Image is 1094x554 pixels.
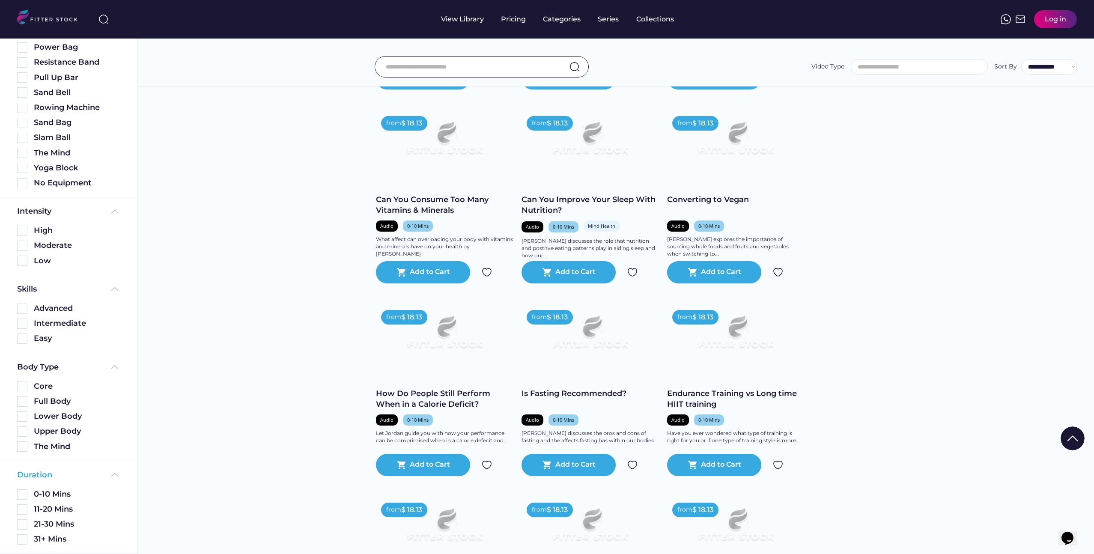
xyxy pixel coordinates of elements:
div: Audio [671,417,685,423]
div: Pricing [501,15,526,24]
div: Converting to Vegan [667,194,804,205]
div: Audio [671,223,685,229]
div: Add to Cart [410,460,450,470]
div: 0-10 Mins [407,223,429,229]
div: $ 18.13 [401,313,422,322]
div: Audio [380,223,393,229]
div: Power Bag [34,42,120,53]
img: Frame%2079%20%281%29.svg [681,305,790,366]
img: search-normal.svg [569,62,580,72]
img: Rectangle%205126.svg [17,411,27,422]
text: shopping_cart [688,267,698,277]
div: $ 18.13 [692,505,713,515]
div: from [532,313,547,322]
div: from [532,119,547,128]
div: Sand Bag [34,117,120,128]
img: search-normal%203.svg [98,14,109,24]
div: from [386,506,401,514]
div: 0-10 Mins [407,417,429,423]
div: 31+ Mins [34,534,66,545]
div: What affect can overloading your body with vitamins and minerals have on your health by [PERSON_N... [376,236,513,257]
img: Frame%2079%20%281%29.svg [535,111,645,173]
div: 0-10 Mins [553,223,574,230]
img: LOGO.svg [17,9,85,27]
img: Frame%2051.svg [1015,14,1025,24]
img: Rectangle%205126.svg [17,57,27,68]
img: Frame%2079%20%281%29.svg [681,111,790,173]
div: Is Fasting Recommended? [522,388,659,399]
div: 0-10 Mins [698,417,720,423]
div: $ 18.13 [401,505,422,515]
div: Can You Improve Your Sleep With Nutrition? [522,194,659,216]
div: [PERSON_NAME] discusses the role that nutrition and postitve eating patterns play in aiding sleep... [522,238,659,259]
div: Intermediate [34,318,120,329]
div: from [386,313,401,322]
div: $ 18.13 [692,313,713,322]
div: Log in [1045,15,1066,24]
img: Group%201000002324.svg [627,267,638,277]
img: Rectangle%205126.svg [17,256,27,266]
img: Group%201000002324.svg [773,267,783,277]
img: Rectangle%205126.svg [17,489,27,500]
div: Add to Cart [410,267,450,277]
div: Audio [526,417,539,423]
div: Duration [17,470,52,480]
img: meteor-icons_whatsapp%20%281%29.svg [1001,14,1011,24]
img: Frame%2079%20%281%29.svg [535,305,645,366]
div: Full Body [34,396,120,407]
div: 0-10 Mins [698,223,720,229]
img: Rectangle%205126.svg [17,396,27,407]
img: Group%201000002324.svg [482,460,492,470]
img: Frame%20%285%29.svg [110,206,120,217]
div: Can You Consume Too Many Vitamins & Minerals [376,194,513,216]
img: Group%201000002324.svg [482,267,492,277]
img: Frame%20%285%29.svg [110,470,120,480]
div: 21-30 Mins [34,519,74,530]
button: shopping_cart [396,267,407,277]
div: Categories [543,15,581,24]
div: Core [34,381,120,392]
img: Rectangle%205126.svg [17,72,27,83]
button: shopping_cart [542,460,552,470]
img: Rectangle%205126.svg [17,87,27,98]
div: Sort By [994,63,1017,71]
img: Rectangle%205126.svg [17,163,27,173]
img: Rectangle%205126.svg [17,226,27,236]
div: from [677,313,692,322]
div: Skills [17,284,39,295]
img: Group%201000002322%20%281%29.svg [1061,426,1085,450]
img: Rectangle%205126.svg [17,42,27,53]
img: Rectangle%205126.svg [17,304,27,314]
div: $ 18.13 [547,313,568,322]
div: The Mind [34,441,120,452]
img: Rectangle%205126.svg [17,441,27,452]
div: View Library [441,15,484,24]
div: Moderate [34,240,120,251]
img: Rectangle%205126.svg [17,381,27,391]
div: Endurance Training vs Long time HIIT training [667,388,804,410]
div: Intensity [17,206,51,217]
img: Group%201000002324.svg [627,460,638,470]
div: Let Jordan guide you with how your performance can be comprimised when in a calorie defecit and... [376,430,513,444]
div: Lower Body [34,411,120,422]
div: Audio [380,417,393,423]
div: Easy [34,333,120,344]
div: 0-10 Mins [34,489,71,500]
img: Rectangle%205126.svg [17,504,27,515]
img: Rectangle%205126.svg [17,178,27,188]
div: Add to Cart [701,460,741,470]
button: shopping_cart [542,267,552,277]
div: from [386,119,401,128]
img: Rectangle%205126.svg [17,426,27,437]
div: 11-20 Mins [34,504,73,515]
img: Rectangle%205126.svg [17,519,27,530]
button: shopping_cart [396,460,407,470]
div: Have you ever wondered what type of training is right for you or if one type of training style is... [667,430,804,444]
div: Yoga Block [34,163,120,173]
button: shopping_cart [688,460,698,470]
img: Rectangle%205126.svg [17,103,27,113]
div: Audio [526,223,539,230]
div: $ 18.13 [401,119,422,128]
